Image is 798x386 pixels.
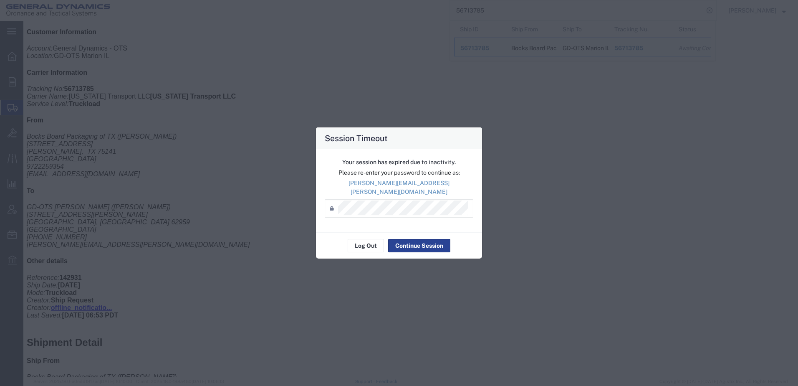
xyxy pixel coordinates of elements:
button: Log Out [348,239,384,252]
p: Your session has expired due to inactivity. [325,158,473,167]
button: Continue Session [388,239,450,252]
p: Please re-enter your password to continue as: [325,168,473,177]
h4: Session Timeout [325,132,388,144]
p: [PERSON_NAME][EMAIL_ADDRESS][PERSON_NAME][DOMAIN_NAME] [325,179,473,196]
